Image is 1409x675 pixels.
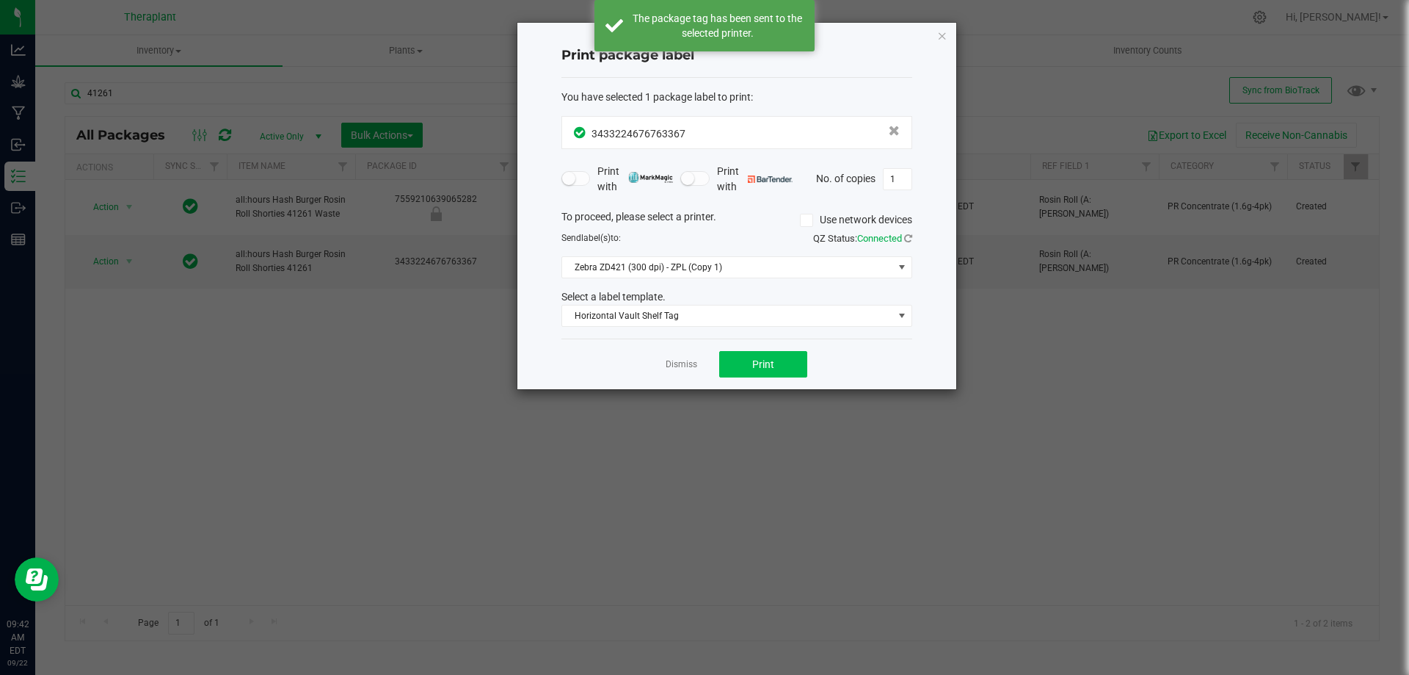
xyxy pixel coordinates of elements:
span: In Sync [574,125,588,140]
span: Horizontal Vault Shelf Tag [562,306,893,326]
div: Select a label template. [550,289,923,305]
a: Dismiss [666,358,697,371]
span: No. of copies [816,172,875,184]
span: Zebra ZD421 (300 dpi) - ZPL (Copy 1) [562,257,893,278]
span: You have selected 1 package label to print [561,91,751,103]
div: The package tag has been sent to the selected printer. [631,11,804,40]
span: 3433224676763367 [591,128,685,140]
img: bartender.png [748,176,793,183]
span: label(s) [581,233,611,243]
div: : [561,90,912,105]
label: Use network devices [800,212,912,228]
span: Print [752,358,774,370]
div: To proceed, please select a printer. [550,209,923,231]
span: Print with [597,164,673,195]
span: Connected [857,233,902,244]
span: Send to: [561,233,621,243]
button: Print [719,351,807,378]
iframe: Resource center [15,557,59,602]
img: mark_magic_cybra.png [628,172,673,183]
h4: Print package label [561,46,912,65]
span: QZ Status: [813,233,912,244]
span: Print with [717,164,793,195]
